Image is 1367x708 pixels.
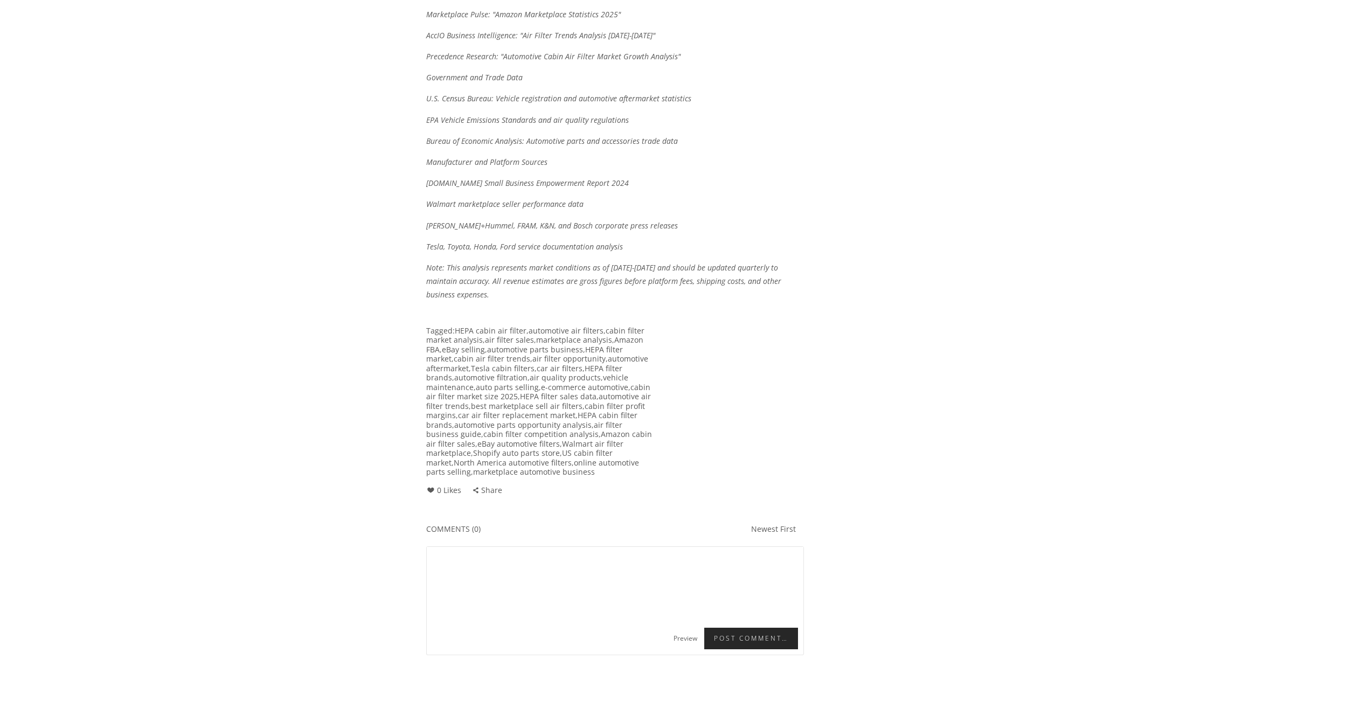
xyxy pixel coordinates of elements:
em: U.S. Census Bureau: Vehicle registration and automotive aftermarket statistics [426,93,691,103]
a: e-commerce automotive [541,382,628,392]
a: automotive air filters [529,325,603,336]
a: car air filter replacement market [458,410,575,420]
em: Tesla, Toyota, Honda, Ford service documentation analysis [426,241,623,252]
em: Walmart marketplace seller performance data [426,199,584,209]
a: car air filters [537,363,582,373]
a: eBay selling [442,344,485,355]
p: Tagged: , , , , , , , , , , , , , , , , , , , , , , , , , , , , , , , , , , , , , [426,326,653,477]
a: HEPA filter market [426,344,623,364]
a: marketplace automotive business [473,467,595,477]
a: eBay automotive filters [477,439,560,449]
a: HEPA filter brands [426,363,622,383]
a: cabin air filter market size 2025 [426,382,650,402]
a: air filter opportunity [532,353,606,364]
a: Tesla cabin filters [471,363,535,373]
a: HEPA cabin filter brands [426,410,637,430]
a: cabin filter competition analysis [483,429,599,439]
span: 0 Likes [426,485,461,495]
em: Manufacturer and Platform Sources [426,157,547,167]
a: automotive filtration [454,372,528,383]
span: Comments (0) [426,524,481,534]
a: air quality products [530,372,601,383]
div: Share [473,485,503,496]
a: air filter sales [485,335,534,345]
a: auto parts selling [476,382,539,392]
em: Precedence Research: "Automotive Cabin Air Filter Market Growth Analysis" [426,51,681,61]
em: [DOMAIN_NAME] Small Business Empowerment Report 2024 [426,178,629,188]
a: vehicle maintenance [426,372,628,392]
em: AccIO Business Intelligence: "Air Filter Trends Analysis [DATE]-[DATE]" [426,30,655,40]
em: EPA Vehicle Emissions Standards and air quality regulations [426,115,629,125]
a: Amazon cabin air filter sales [426,429,652,449]
a: automotive air filter trends [426,391,651,411]
a: HEPA filter sales data [520,391,596,401]
a: automotive aftermarket [426,353,648,373]
a: HEPA cabin air filter [455,325,526,336]
a: best marketplace sell air filters [471,401,582,411]
a: North America automotive filters [454,457,572,468]
span: Preview [674,634,697,643]
span: Post Comment… [704,628,798,649]
em: Note: This analysis represents market conditions as of [DATE]-[DATE] and should be updated quarte... [426,262,783,300]
a: air filter business guide [426,420,622,440]
a: automotive parts business [487,344,583,355]
a: cabin filter market analysis [426,325,644,345]
a: Walmart air filter marketplace [426,439,623,459]
a: online automotive parts selling [426,457,639,477]
a: Shopify auto parts store [473,448,560,458]
a: marketplace analysis [536,335,612,345]
a: cabin filter profit margins [426,401,645,421]
a: automotive parts opportunity analysis [454,420,592,430]
a: Amazon FBA [426,335,643,355]
em: Marketplace Pulse: "Amazon Marketplace Statistics 2025" [426,9,621,19]
a: US cabin filter market [426,448,613,468]
em: Bureau of Economic Analysis: Automotive parts and accessories trade data [426,136,678,146]
em: [PERSON_NAME]+Hummel, FRAM, K&N, and Bosch corporate press releases [426,220,678,231]
a: cabin air filter trends [454,353,530,364]
em: Government and Trade Data [426,72,523,82]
